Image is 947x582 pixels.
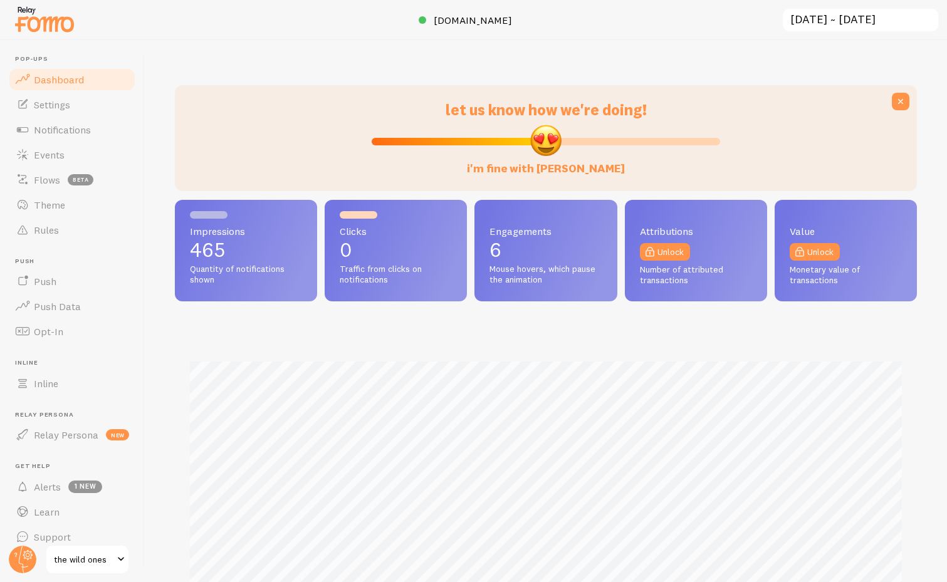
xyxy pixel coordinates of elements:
[54,552,113,567] span: the wild ones
[340,226,452,236] span: Clicks
[34,98,70,111] span: Settings
[34,123,91,136] span: Notifications
[45,544,130,574] a: the wild ones
[489,240,602,260] p: 6
[190,264,302,286] span: Quantity of notifications shown
[8,294,137,319] a: Push Data
[34,429,98,441] span: Relay Persona
[8,474,137,499] a: Alerts 1 new
[34,224,59,236] span: Rules
[790,226,902,236] span: Value
[15,359,137,367] span: Inline
[8,217,137,242] a: Rules
[467,149,625,176] label: i'm fine with [PERSON_NAME]
[15,55,137,63] span: Pop-ups
[34,73,84,86] span: Dashboard
[15,462,137,470] span: Get Help
[8,269,137,294] a: Push
[8,319,137,344] a: Opt-In
[340,240,452,260] p: 0
[8,142,137,167] a: Events
[790,243,840,261] a: Unlock
[8,92,137,117] a: Settings
[34,481,61,493] span: Alerts
[68,481,102,493] span: 1 new
[446,100,647,119] span: let us know how we're doing!
[790,264,902,286] span: Monetary value of transactions
[34,199,65,211] span: Theme
[34,300,81,313] span: Push Data
[34,148,65,161] span: Events
[640,264,752,286] span: Number of attributed transactions
[106,429,129,440] span: new
[68,174,93,185] span: beta
[340,264,452,286] span: Traffic from clicks on notifications
[8,117,137,142] a: Notifications
[640,226,752,236] span: Attributions
[34,531,71,543] span: Support
[190,240,302,260] p: 465
[8,524,137,549] a: Support
[489,226,602,236] span: Engagements
[15,411,137,419] span: Relay Persona
[34,174,60,186] span: Flows
[34,506,60,518] span: Learn
[8,167,137,192] a: Flows beta
[190,226,302,236] span: Impressions
[489,264,602,286] span: Mouse hovers, which pause the animation
[529,123,563,157] img: emoji.png
[15,257,137,266] span: Push
[640,243,690,261] a: Unlock
[34,275,56,288] span: Push
[8,422,137,447] a: Relay Persona new
[34,325,63,338] span: Opt-In
[13,3,76,35] img: fomo-relay-logo-orange.svg
[8,499,137,524] a: Learn
[8,371,137,396] a: Inline
[8,192,137,217] a: Theme
[8,67,137,92] a: Dashboard
[34,377,58,390] span: Inline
